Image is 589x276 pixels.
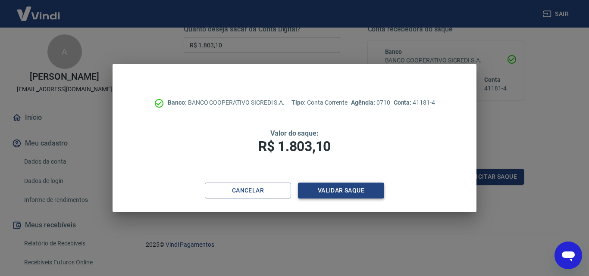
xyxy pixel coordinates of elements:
p: Conta Corrente [291,98,348,107]
p: 41181-4 [394,98,435,107]
span: Valor do saque: [270,129,319,137]
span: Banco: [168,99,188,106]
button: Validar saque [298,183,384,198]
span: Agência: [351,99,376,106]
iframe: Botão para abrir a janela de mensagens [555,242,582,269]
p: 0710 [351,98,390,107]
span: Conta: [394,99,413,106]
button: Cancelar [205,183,291,198]
span: R$ 1.803,10 [258,138,331,155]
p: BANCO COOPERATIVO SICREDI S.A. [168,98,285,107]
span: Tipo: [291,99,307,106]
